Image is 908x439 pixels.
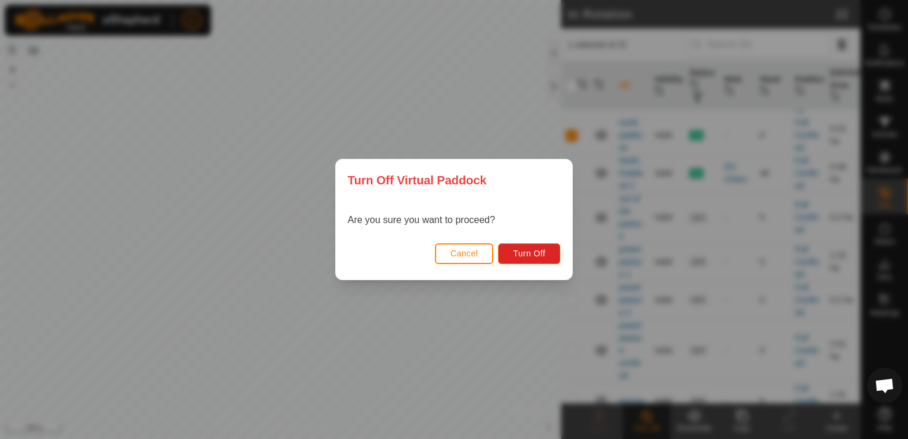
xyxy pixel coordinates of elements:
[498,243,560,264] button: Turn Off
[348,171,487,189] span: Turn Off Virtual Paddock
[348,213,495,227] p: Are you sure you want to proceed?
[513,249,546,258] span: Turn Off
[450,249,478,258] span: Cancel
[867,368,903,403] div: Open chat
[435,243,494,264] button: Cancel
